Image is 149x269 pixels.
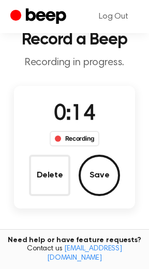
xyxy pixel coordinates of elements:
span: 0:14 [54,103,95,125]
a: Beep [10,7,69,27]
span: Contact us [6,245,143,263]
div: Recording [50,131,100,146]
button: Delete Audio Record [29,155,70,196]
button: Save Audio Record [79,155,120,196]
p: Recording in progress. [8,56,141,69]
a: [EMAIL_ADDRESS][DOMAIN_NAME] [47,245,122,262]
h1: Record a Beep [8,32,141,48]
a: Log Out [88,4,139,29]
